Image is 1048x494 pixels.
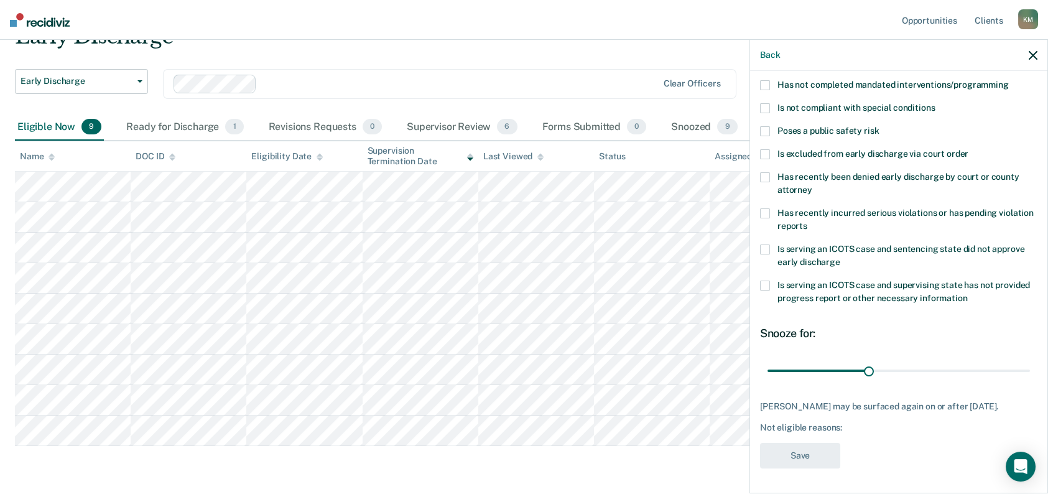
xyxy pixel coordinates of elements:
[664,78,721,89] div: Clear officers
[1006,452,1036,482] div: Open Intercom Messenger
[497,119,517,135] span: 6
[715,151,773,162] div: Assigned to
[404,114,520,141] div: Supervisor Review
[363,119,382,135] span: 0
[540,114,649,141] div: Forms Submitted
[760,443,840,468] button: Save
[225,119,243,135] span: 1
[777,208,1034,231] span: Has recently incurred serious violations or has pending violation reports
[777,103,935,113] span: Is not compliant with special conditions
[81,119,101,135] span: 9
[124,114,246,141] div: Ready for Discharge
[777,172,1019,195] span: Has recently been denied early discharge by court or county attorney
[777,149,968,159] span: Is excluded from early discharge via court order
[760,50,780,60] button: Back
[669,114,740,141] div: Snoozed
[10,13,70,27] img: Recidiviz
[483,151,544,162] div: Last Viewed
[777,126,879,136] span: Poses a public safety risk
[21,76,132,86] span: Early Discharge
[760,422,1037,433] div: Not eligible reasons:
[1018,9,1038,29] div: K M
[266,114,384,141] div: Revisions Requests
[777,280,1030,303] span: Is serving an ICOTS case and supervising state has not provided progress report or other necessar...
[777,80,1009,90] span: Has not completed mandated interventions/programming
[599,151,626,162] div: Status
[20,151,55,162] div: Name
[251,151,323,162] div: Eligibility Date
[717,119,737,135] span: 9
[15,114,104,141] div: Eligible Now
[368,146,473,167] div: Supervision Termination Date
[760,401,1037,412] div: [PERSON_NAME] may be surfaced again on or after [DATE].
[777,244,1024,267] span: Is serving an ICOTS case and sentencing state did not approve early discharge
[136,151,175,162] div: DOC ID
[760,327,1037,340] div: Snooze for:
[627,119,646,135] span: 0
[15,24,801,59] div: Early Discharge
